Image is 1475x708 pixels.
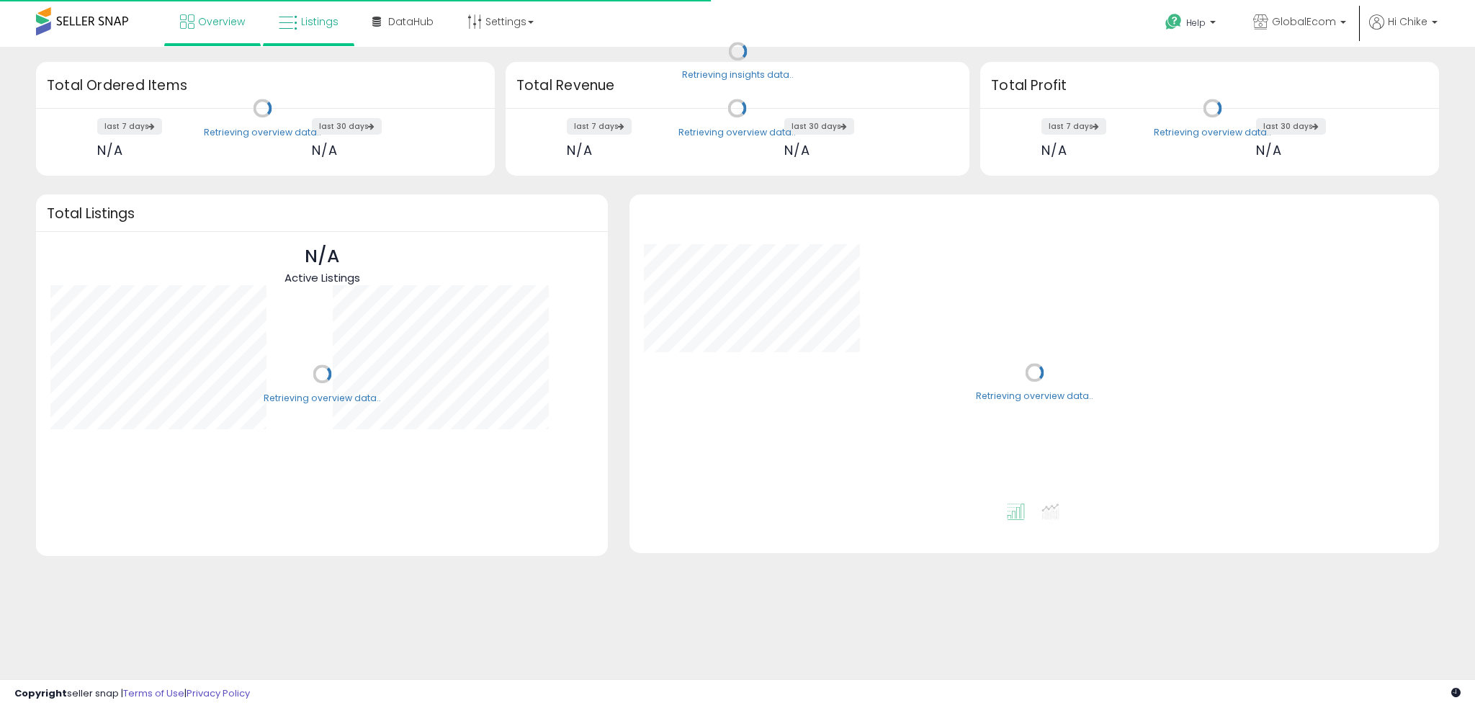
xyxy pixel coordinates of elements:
[301,14,339,29] span: Listings
[388,14,434,29] span: DataHub
[204,126,321,139] div: Retrieving overview data..
[1272,14,1336,29] span: GlobalEcom
[198,14,245,29] span: Overview
[1388,14,1427,29] span: Hi Chike
[678,126,796,139] div: Retrieving overview data..
[1154,2,1230,47] a: Help
[1369,14,1438,47] a: Hi Chike
[976,390,1093,403] div: Retrieving overview data..
[1154,126,1271,139] div: Retrieving overview data..
[264,392,381,405] div: Retrieving overview data..
[1186,17,1206,29] span: Help
[1165,13,1183,31] i: Get Help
